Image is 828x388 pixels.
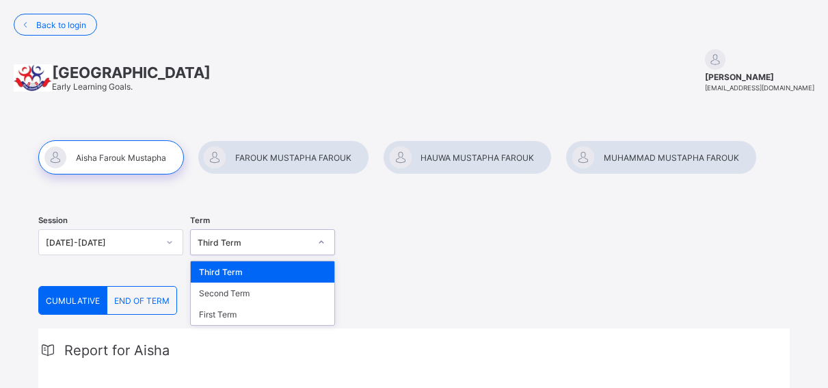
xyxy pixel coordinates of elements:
span: CUMULATIVE [46,296,100,306]
span: [GEOGRAPHIC_DATA] [52,64,211,81]
span: Back to login [36,20,86,30]
img: School logo [14,64,52,92]
img: default.svg [705,49,725,70]
span: [PERSON_NAME] [705,72,814,82]
div: Third Term [198,237,310,248]
span: Early Learning Goals. [52,81,133,92]
div: [DATE]-[DATE] [46,237,158,248]
span: [EMAIL_ADDRESS][DOMAIN_NAME] [705,84,814,92]
span: Session [38,216,68,225]
div: Second Term [191,283,334,304]
span: Report for Aisha [64,342,170,359]
div: Third Term [191,261,334,283]
span: END OF TERM [114,296,170,306]
div: First Term [191,304,334,325]
span: Term [190,216,210,225]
